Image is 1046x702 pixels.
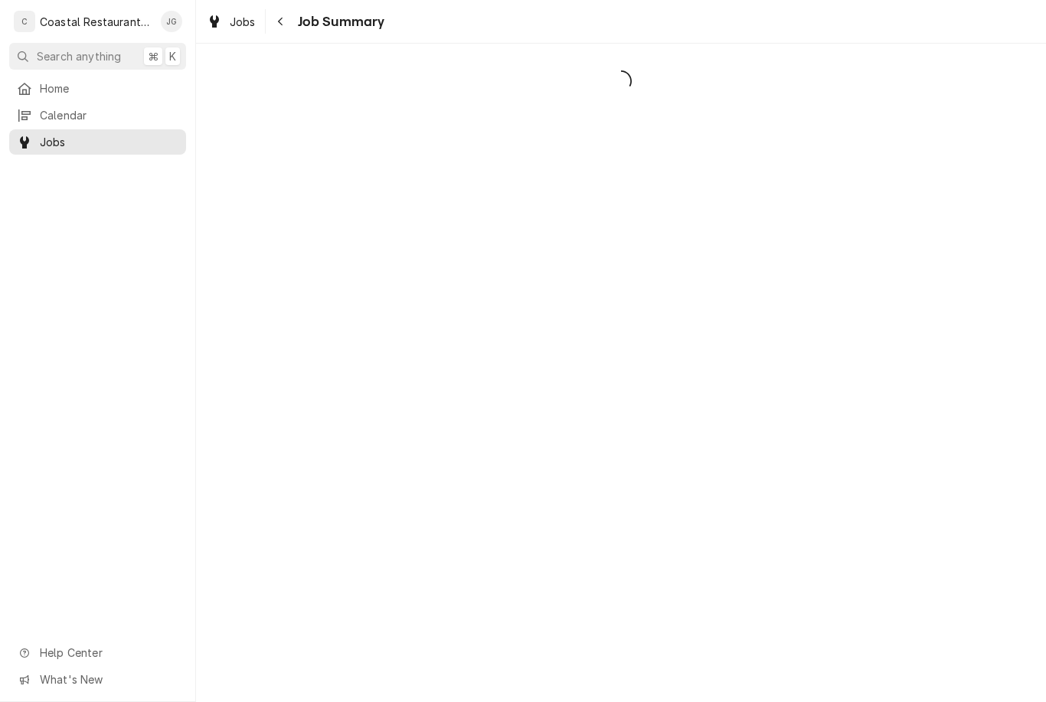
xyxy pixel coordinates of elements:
[9,76,186,101] a: Home
[196,65,1046,97] span: Loading...
[148,48,159,64] span: ⌘
[40,134,178,150] span: Jobs
[9,640,186,665] a: Go to Help Center
[161,11,182,32] div: JG
[14,11,35,32] div: C
[9,43,186,70] button: Search anything⌘K
[9,129,186,155] a: Jobs
[40,107,178,123] span: Calendar
[169,48,176,64] span: K
[40,14,152,30] div: Coastal Restaurant Repair
[40,645,177,661] span: Help Center
[201,9,262,34] a: Jobs
[40,671,177,687] span: What's New
[37,48,121,64] span: Search anything
[9,103,186,128] a: Calendar
[161,11,182,32] div: James Gatton's Avatar
[40,80,178,96] span: Home
[293,11,385,32] span: Job Summary
[9,667,186,692] a: Go to What's New
[269,9,293,34] button: Navigate back
[230,14,256,30] span: Jobs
